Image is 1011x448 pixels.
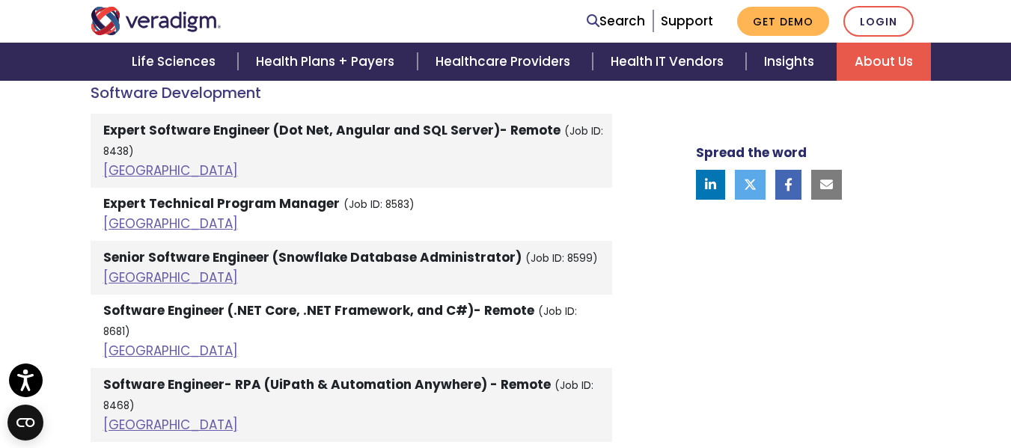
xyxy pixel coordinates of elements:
a: [GEOGRAPHIC_DATA] [103,215,238,233]
strong: Senior Software Engineer (Snowflake Database Administrator) [103,248,522,266]
a: Login [843,6,914,37]
a: Insights [746,43,837,81]
a: About Us [837,43,931,81]
a: [GEOGRAPHIC_DATA] [103,342,238,360]
small: (Job ID: 8599) [525,251,598,266]
button: Open CMP widget [7,405,43,441]
a: Health Plans + Payers [238,43,417,81]
strong: Expert Technical Program Manager [103,194,340,212]
a: Health IT Vendors [593,43,746,81]
strong: Software Engineer (.NET Core, .NET Framework, and C#)- Remote [103,301,534,319]
a: Life Sciences [114,43,238,81]
small: (Job ID: 8468) [103,378,593,413]
a: [GEOGRAPHIC_DATA] [103,416,238,434]
h4: Software Development [91,84,612,102]
small: (Job ID: 8583) [343,197,415,212]
a: Healthcare Providers [418,43,593,81]
strong: Software Engineer- RPA (UiPath & Automation Anywhere) - Remote [103,375,551,393]
strong: Expert Software Engineer (Dot Net, Angular and SQL Server)- Remote [103,121,561,139]
a: Get Demo [737,7,829,36]
small: (Job ID: 8438) [103,124,603,159]
strong: Spread the word [696,144,807,162]
a: Search [587,11,645,31]
a: Support [661,12,713,30]
a: [GEOGRAPHIC_DATA] [103,269,238,286]
img: Veradigm logo [91,7,222,35]
a: [GEOGRAPHIC_DATA] [103,162,238,179]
